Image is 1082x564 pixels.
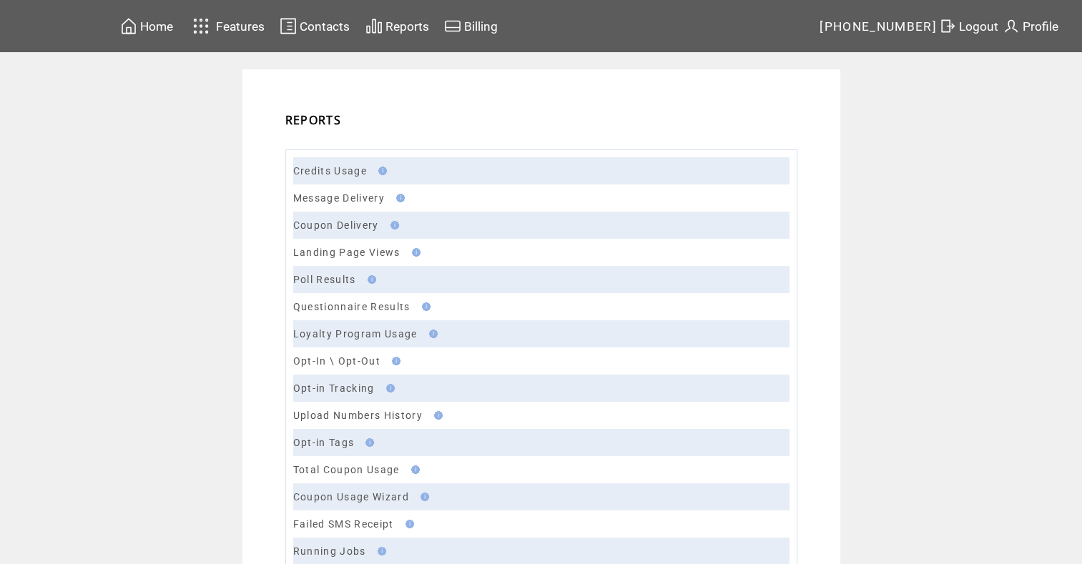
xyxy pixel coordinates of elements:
[293,192,385,204] a: Message Delivery
[293,328,418,340] a: Loyalty Program Usage
[820,19,937,34] span: [PHONE_NUMBER]
[280,17,297,35] img: contacts.svg
[939,17,956,35] img: exit.svg
[293,437,355,448] a: Opt-in Tags
[425,330,438,338] img: help.gif
[300,19,350,34] span: Contacts
[293,545,366,557] a: Running Jobs
[285,112,341,128] span: REPORTS
[293,219,379,231] a: Coupon Delivery
[293,355,380,367] a: Opt-In \ Opt-Out
[1003,17,1020,35] img: profile.svg
[363,15,431,37] a: Reports
[382,384,395,392] img: help.gif
[293,165,367,177] a: Credits Usage
[444,17,461,35] img: creidtcard.svg
[118,15,175,37] a: Home
[464,19,498,34] span: Billing
[363,275,376,284] img: help.gif
[189,14,214,38] img: features.svg
[374,167,387,175] img: help.gif
[430,411,443,420] img: help.gif
[401,520,414,528] img: help.gif
[408,248,420,257] img: help.gif
[392,194,405,202] img: help.gif
[407,465,420,474] img: help.gif
[937,15,1000,37] a: Logout
[416,493,429,501] img: help.gif
[959,19,998,34] span: Logout
[293,247,400,258] a: Landing Page Views
[216,19,265,34] span: Features
[293,410,423,421] a: Upload Numbers History
[361,438,374,447] img: help.gif
[365,17,383,35] img: chart.svg
[293,491,409,503] a: Coupon Usage Wizard
[293,464,400,475] a: Total Coupon Usage
[386,221,399,229] img: help.gif
[120,17,137,35] img: home.svg
[442,15,500,37] a: Billing
[293,518,394,530] a: Failed SMS Receipt
[277,15,352,37] a: Contacts
[373,547,386,555] img: help.gif
[140,19,173,34] span: Home
[187,12,267,40] a: Features
[293,301,410,312] a: Questionnaire Results
[1000,15,1061,37] a: Profile
[1023,19,1058,34] span: Profile
[293,274,356,285] a: Poll Results
[388,357,400,365] img: help.gif
[385,19,429,34] span: Reports
[293,382,375,394] a: Opt-in Tracking
[418,302,431,311] img: help.gif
